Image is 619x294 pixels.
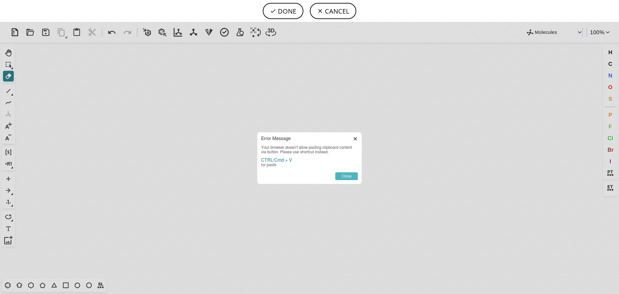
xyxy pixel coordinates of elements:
div: for paste [261,163,292,167]
div: CTRL/Cmd + V [261,158,292,163]
div: Error Message [261,137,291,141]
div: Your browser doesn't allow pasting clipboard content via button. Please use shortcut instead. [261,145,358,154]
button: DONE [263,3,303,19]
button: Close [335,172,358,180]
button: CANCEL [310,3,356,19]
